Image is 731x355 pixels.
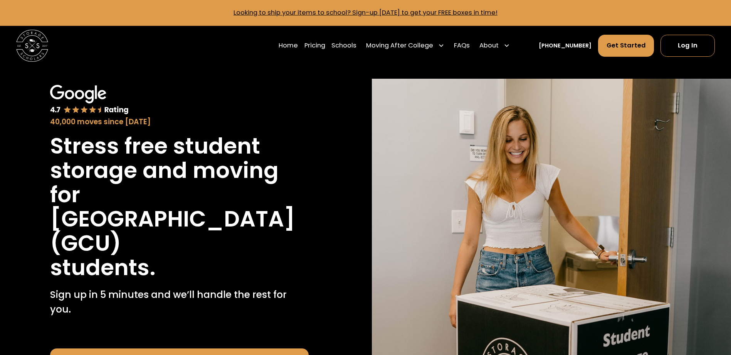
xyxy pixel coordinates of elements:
[363,34,448,57] div: Moving After College
[479,41,499,51] div: About
[304,34,325,57] a: Pricing
[660,35,715,56] a: Log In
[476,34,513,57] div: About
[454,34,470,57] a: FAQs
[539,42,592,50] a: [PHONE_NUMBER]
[50,134,309,207] h1: Stress free student storage and moving for
[279,34,298,57] a: Home
[50,85,129,115] img: Google 4.7 star rating
[50,117,309,127] div: 40,000 moves since [DATE]
[16,30,48,62] img: Storage Scholars main logo
[50,255,156,280] h1: students.
[50,287,309,316] p: Sign up in 5 minutes and we’ll handle the rest for you.
[234,8,497,17] a: Looking to ship your items to school? Sign-up [DATE] to get your FREE boxes in time!
[598,35,654,56] a: Get Started
[366,41,433,51] div: Moving After College
[331,34,356,57] a: Schools
[50,207,309,255] h1: [GEOGRAPHIC_DATA] (GCU)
